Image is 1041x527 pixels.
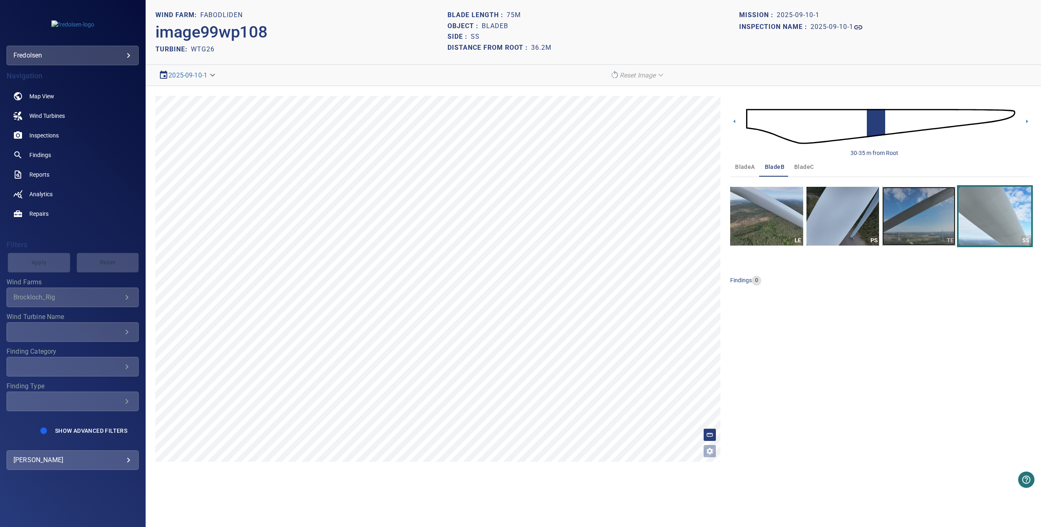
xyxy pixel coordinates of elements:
[620,71,656,79] em: Reset Image
[752,277,761,284] span: 0
[7,357,139,376] div: Finding Category
[959,187,1031,246] a: SS
[746,94,1015,159] img: d
[155,22,267,42] h2: image99wp108
[7,279,139,286] label: Wind Farms
[447,11,507,19] h1: Blade length :
[7,241,139,249] h4: Filters
[7,322,139,342] div: Wind Turbine Name
[794,162,814,172] span: bladeC
[1021,235,1031,246] div: SS
[7,204,139,224] a: repairs noActive
[851,149,898,157] div: 30-35 m from Root
[811,23,853,31] h1: 2025-09-10-1
[13,49,132,62] div: fredolsen
[7,314,139,320] label: Wind Turbine Name
[945,235,955,246] div: TE
[735,162,755,172] span: bladeA
[730,277,752,283] span: findings
[471,33,480,41] h1: SS
[703,445,716,458] button: Open image filters and tagging options
[51,20,94,29] img: fredolsen-logo
[7,383,139,390] label: Finding Type
[806,187,879,246] a: PS
[155,45,191,53] h2: TURBINE:
[50,424,132,437] button: Show Advanced Filters
[507,11,521,19] h1: 75m
[7,126,139,145] a: inspections noActive
[168,71,207,79] a: 2025-09-10-1
[29,151,51,159] span: Findings
[7,165,139,184] a: reports noActive
[29,190,53,198] span: Analytics
[13,454,132,467] div: [PERSON_NAME]
[869,235,879,246] div: PS
[7,46,139,65] div: fredolsen
[447,22,482,30] h1: Object :
[7,72,139,80] h4: Navigation
[155,68,220,82] div: 2025-09-10-1
[793,235,803,246] div: LE
[200,11,243,19] h1: Fabodliden
[7,184,139,204] a: analytics noActive
[7,288,139,307] div: Wind Farms
[7,392,139,411] div: Finding Type
[7,145,139,165] a: findings noActive
[29,210,49,218] span: Repairs
[777,11,820,19] h1: 2025-09-10-1
[7,86,139,106] a: map noActive
[155,11,200,19] h1: WIND FARM:
[7,348,139,355] label: Finding Category
[607,68,669,82] div: Reset Image
[482,22,508,30] h1: bladeB
[765,162,784,172] span: bladeB
[29,112,65,120] span: Wind Turbines
[55,427,127,434] span: Show Advanced Filters
[13,293,122,301] div: Brockloch_Rig
[730,187,803,246] a: LE
[739,23,811,31] h1: Inspection name :
[447,33,471,41] h1: Side :
[29,170,49,179] span: Reports
[739,11,777,19] h1: Mission :
[29,131,59,139] span: Inspections
[7,106,139,126] a: windturbines noActive
[531,44,552,52] h1: 36.2m
[882,187,955,246] a: TE
[447,44,531,52] h1: Distance from root :
[29,92,54,100] span: Map View
[191,45,215,53] h2: WTG26
[811,22,863,32] a: 2025-09-10-1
